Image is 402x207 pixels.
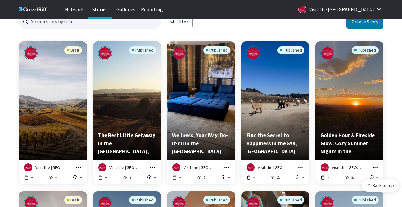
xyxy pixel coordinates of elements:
button: 23 [270,175,281,180]
img: Visit the Santa Ynez Valley [172,163,180,171]
p: Golden Hour & Fireside Glow: Cozy Summer Nights in the Santa Ynez Valley [320,131,379,155]
button: -- [246,175,256,180]
div: Draft [64,46,82,54]
img: Visit the Santa Ynez Valley [320,46,334,60]
img: Logo for Visit the Santa Ynez Valley [298,6,306,13]
p: Visit the [GEOGRAPHIC_DATA] [35,164,66,171]
button: 20 [344,175,355,180]
p: 23 [277,175,280,180]
button: -- [295,175,304,180]
img: Visit the Santa Ynez Valley [172,46,186,60]
button: -- [24,175,33,180]
p: -- [328,175,329,180]
div: Published [277,46,304,54]
button: -- [98,175,107,180]
img: Visit the Santa Ynez Valley [321,163,329,171]
p: Wellness, Your Way: Do-It-All in the Santa Ynez Valley [172,131,230,155]
p: 8 [129,175,131,180]
button: -- [221,175,230,180]
p: The Best Little Getaway in the Santa Ynez Valley, CA [98,131,156,155]
button: -- [320,175,330,180]
button: 5 [197,175,205,180]
p: -- [80,175,82,180]
a: Preview story titled 'Golden Hour & Fireside Glow: Cozy Summer Nights in the Santa Ynez Valley' [315,156,383,162]
p: -- [31,175,33,180]
button: -- [48,175,57,180]
a: Preview story titled 'Find the Secret to Happiness in the SYV, CA' [241,156,309,162]
button: Filter [166,16,193,28]
button: -- [73,175,82,180]
button: 8 [122,175,131,180]
p: Find the Secret to Happiness in the SYV, CA [246,131,304,155]
a: Preview story titled 'Wellness, Your Way: Do-It-All in the Santa Ynez Valley' [167,156,235,162]
div: Published [203,46,230,54]
button: -- [369,175,379,180]
a: Preview story titled '' [19,156,87,162]
button: -- [147,175,156,180]
p: Visit the [GEOGRAPHIC_DATA] [332,164,363,171]
img: Visit the Santa Ynez Valley [24,46,38,60]
img: Visit the Santa Ynez Valley [24,163,32,171]
p: Visit the [GEOGRAPHIC_DATA] [109,164,141,171]
img: Visit the Santa Ynez Valley [98,163,106,171]
p: -- [253,175,255,180]
img: Visit the Santa Ynez Valley [247,163,255,171]
a: Preview story titled 'The Best Little Getaway in the Santa Ynez Valley, CA' [93,156,161,162]
img: Visit the Santa Ynez Valley [98,46,112,60]
p: -- [154,175,156,180]
p: -- [302,175,304,180]
button: -- [172,175,181,180]
p: 5 [204,175,205,180]
button: Back to top [362,179,399,192]
p: Visit the [GEOGRAPHIC_DATA] [309,4,374,14]
input: Search for stories by name. Press enter to submit. [19,14,161,29]
p: -- [179,175,181,180]
p: -- [55,175,57,180]
p: Filter [176,18,188,25]
p: 20 [351,175,354,180]
p: -- [228,175,230,180]
p: -- [105,175,107,180]
p: -- [376,175,378,180]
p: Visit the [GEOGRAPHIC_DATA] [184,164,215,171]
div: Published [129,46,156,54]
button: Create a new story in story creator application [346,15,383,29]
img: Visit the Santa Ynez Valley [246,46,260,60]
p: Visit the [GEOGRAPHIC_DATA] [258,164,289,171]
div: Published [352,46,379,54]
